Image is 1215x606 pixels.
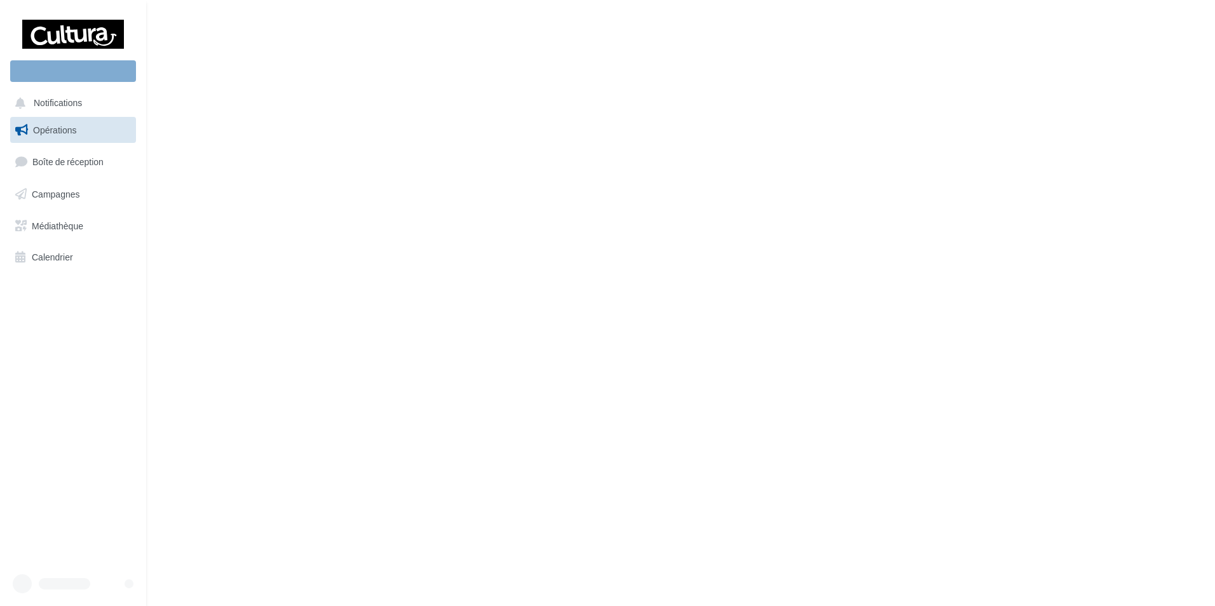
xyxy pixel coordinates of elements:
a: Médiathèque [8,213,139,239]
a: Calendrier [8,244,139,271]
span: Campagnes [32,189,80,199]
span: Calendrier [32,252,73,262]
span: Boîte de réception [32,156,104,167]
a: Boîte de réception [8,148,139,175]
a: Campagnes [8,181,139,208]
span: Médiathèque [32,220,83,231]
span: Opérations [33,125,76,135]
span: Notifications [34,98,82,109]
div: Nouvelle campagne [10,60,136,82]
a: Opérations [8,117,139,144]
